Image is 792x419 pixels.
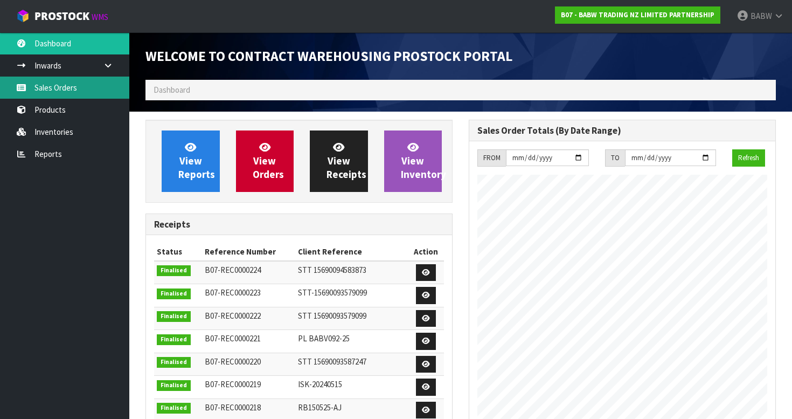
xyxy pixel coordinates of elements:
h3: Receipts [154,219,444,230]
button: Refresh [732,149,765,167]
span: Finalised [157,289,191,299]
span: Welcome to Contract Warehousing ProStock Portal [145,47,512,65]
span: Finalised [157,311,191,322]
span: B07-REC0000220 [205,356,261,367]
a: ViewReports [162,130,220,192]
span: B07-REC0000219 [205,379,261,389]
span: ProStock [34,9,89,23]
strong: B07 - BABW TRADING NZ LIMITED PARTNERSHIP [561,10,714,19]
div: FROM [477,149,506,167]
span: Finalised [157,265,191,276]
span: Dashboard [154,85,190,95]
div: TO [605,149,625,167]
th: Action [408,243,444,260]
span: View Inventory [401,141,446,181]
th: Client Reference [295,243,408,260]
span: BABW [751,11,772,21]
img: cube-alt.png [16,9,30,23]
span: Finalised [157,403,191,414]
span: B07-REC0000224 [205,265,261,275]
a: ViewInventory [384,130,442,192]
a: ViewOrders [236,130,294,192]
span: B07-REC0000222 [205,311,261,321]
th: Reference Number [202,243,295,260]
span: PL BABV092-25 [298,333,350,344]
span: B07-REC0000221 [205,333,261,344]
span: View Orders [253,141,284,181]
h3: Sales Order Totals (By Date Range) [477,126,767,136]
span: RB150525-AJ [298,402,342,413]
span: B07-REC0000223 [205,287,261,298]
small: WMS [92,12,108,22]
span: View Receipts [326,141,366,181]
span: Finalised [157,334,191,345]
span: ISK-20240515 [298,379,342,389]
span: STT 15690093579099 [298,311,366,321]
span: STT 15690093587247 [298,356,366,367]
a: ViewReceipts [310,130,368,192]
span: STT 15690094583873 [298,265,366,275]
th: Status [154,243,202,260]
span: Finalised [157,357,191,368]
span: B07-REC0000218 [205,402,261,413]
span: View Reports [178,141,215,181]
span: Finalised [157,380,191,391]
span: STT-15690093579099 [298,287,367,298]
